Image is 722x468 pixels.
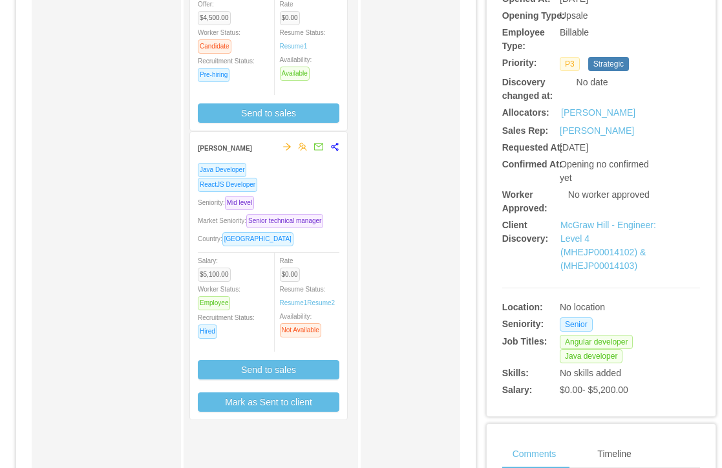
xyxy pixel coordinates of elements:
button: mail [307,137,324,158]
span: [DATE] [560,142,588,153]
a: [PERSON_NAME] [561,106,635,120]
a: Resume1 [280,41,308,51]
button: Send to sales [198,103,339,123]
span: Not Available [280,323,321,337]
button: Mark as Sent to client [198,392,339,412]
span: Rate [280,257,305,278]
span: ReactJS Developer [198,178,257,192]
b: Seniority: [502,319,544,329]
a: Resume2 [307,298,335,308]
b: Requested At: [502,142,563,153]
span: [GEOGRAPHIC_DATA] [222,232,293,246]
span: $4,500.00 [198,11,231,25]
a: McGraw Hill - Engineer: Level 4 (MHEJP00014102) & (MHEJP00014103) [560,220,656,271]
span: Angular developer [560,335,633,349]
a: [PERSON_NAME] [560,125,634,136]
span: Country: [198,235,299,242]
b: Location: [502,302,543,312]
span: Java developer [560,349,622,363]
span: Worker Status: [198,29,240,50]
span: No skills added [560,368,621,378]
span: Opening no confirmed yet [560,159,649,183]
span: Pre-hiring [198,68,229,82]
span: Seniority: [198,199,259,206]
b: Discovery changed at: [502,77,553,101]
span: Java Developer [198,163,246,177]
span: team [298,142,307,151]
span: Billable [560,27,589,37]
span: No date [577,77,608,87]
b: Sales Rep: [502,125,549,136]
span: Recruitment Status: [198,58,255,78]
span: Available [280,67,310,81]
div: No location [560,301,659,314]
span: No worker approved [568,189,650,200]
span: Employee [198,296,230,310]
span: Strategic [588,57,629,71]
a: Resume1 [280,298,308,308]
span: Salary: [198,257,236,278]
span: $0.00 - $5,200.00 [560,385,628,395]
span: $0.00 [280,11,300,25]
b: Confirmed At: [502,159,562,169]
button: Send to sales [198,360,339,379]
b: Allocators: [502,107,549,118]
span: Upsale [560,10,588,21]
b: Skills: [502,368,529,378]
span: Mid level [225,196,254,210]
span: share-alt [330,142,339,151]
span: Resume Status: [280,29,326,50]
span: P3 [560,57,580,71]
span: Worker Status: [198,286,240,306]
span: Availability: [280,56,315,77]
span: Rate [280,1,305,21]
b: Employee Type: [502,27,545,51]
b: Job Titles: [502,336,547,346]
span: Senior technical manager [246,214,323,228]
b: Salary: [502,385,533,395]
b: Priority: [502,58,537,68]
span: Market Seniority: [198,217,328,224]
span: arrow-right [282,142,292,151]
b: Client Discovery: [502,220,549,244]
strong: [PERSON_NAME] [198,145,252,152]
span: $0.00 [280,268,300,282]
span: Availability: [280,313,326,334]
span: Candidate [198,39,231,54]
span: $5,100.00 [198,268,231,282]
span: Hired [198,324,217,339]
span: Offer: [198,1,236,21]
span: Resume Status: [280,286,335,306]
span: Senior [560,317,593,332]
span: Recruitment Status: [198,314,255,335]
b: Opening Type: [502,10,565,21]
b: Worker Approved: [502,189,547,213]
